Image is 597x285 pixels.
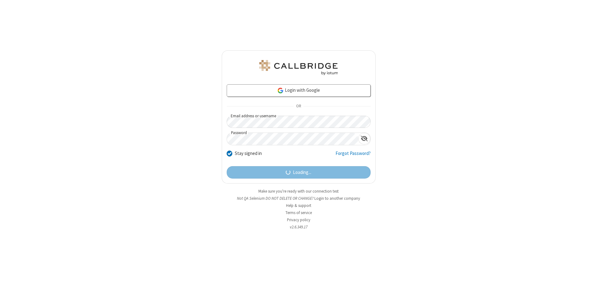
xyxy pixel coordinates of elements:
button: Login to another company [314,195,360,201]
img: google-icon.png [277,87,284,94]
span: Loading... [293,169,311,176]
a: Login with Google [227,84,371,97]
span: OR [294,102,303,111]
a: Terms of service [285,210,312,215]
input: Password [227,133,358,145]
button: Loading... [227,166,371,179]
img: QA Selenium DO NOT DELETE OR CHANGE [258,60,339,75]
div: Show password [358,133,370,144]
a: Make sure you're ready with our connection test [258,189,339,194]
label: Stay signed in [235,150,262,157]
a: Privacy policy [287,217,310,222]
li: Not QA Selenium DO NOT DELETE OR CHANGE? [222,195,376,201]
a: Help & support [286,203,311,208]
input: Email address or username [227,116,371,128]
li: v2.6.349.17 [222,224,376,230]
a: Forgot Password? [336,150,371,162]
